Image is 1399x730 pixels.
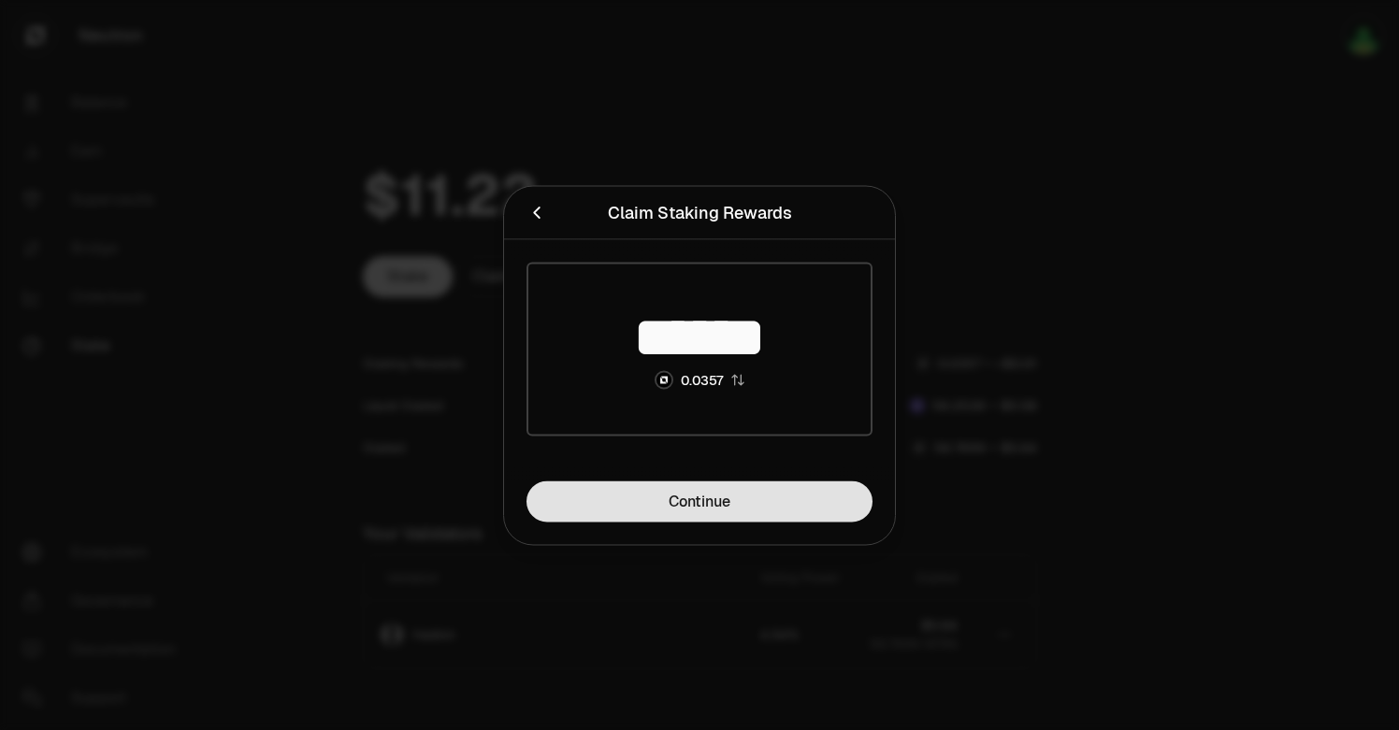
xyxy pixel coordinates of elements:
[656,372,671,387] img: NTRN Logo
[655,370,745,389] button: NTRN Logo0.0357
[608,199,792,225] div: Claim Staking Rewards
[681,370,723,389] div: 0.0357
[526,199,547,225] button: Close
[526,480,873,522] a: Continue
